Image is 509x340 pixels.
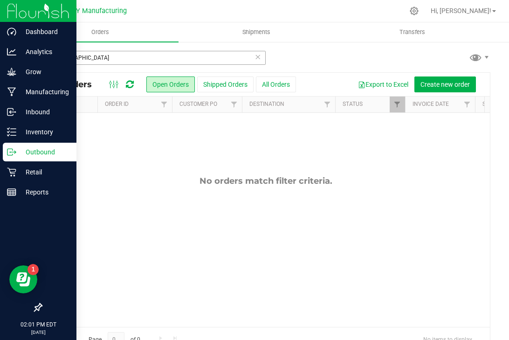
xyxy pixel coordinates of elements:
[146,76,195,92] button: Open Orders
[179,101,217,107] a: Customer PO
[431,7,491,14] span: Hi, [PERSON_NAME]!
[197,76,254,92] button: Shipped Orders
[4,320,72,329] p: 02:01 PM EDT
[230,28,283,36] span: Shipments
[7,187,16,197] inline-svg: Reports
[4,329,72,336] p: [DATE]
[16,106,72,118] p: Inbound
[16,167,72,178] p: Retail
[105,101,129,107] a: Order ID
[7,47,16,56] inline-svg: Analytics
[343,101,363,107] a: Status
[79,28,122,36] span: Orders
[179,22,335,42] a: Shipments
[28,264,39,275] iframe: Resource center unread badge
[41,176,490,186] div: No orders match filter criteria.
[413,101,449,107] a: Invoice Date
[157,97,172,112] a: Filter
[22,22,179,42] a: Orders
[256,76,296,92] button: All Orders
[249,101,284,107] a: Destination
[352,76,414,92] button: Export to Excel
[16,187,72,198] p: Reports
[16,46,72,57] p: Analytics
[9,265,37,293] iframe: Resource center
[16,86,72,97] p: Manufacturing
[414,76,476,92] button: Create new order
[7,107,16,117] inline-svg: Inbound
[254,51,261,63] span: Clear
[16,66,72,77] p: Grow
[320,97,335,112] a: Filter
[227,97,242,112] a: Filter
[7,127,16,137] inline-svg: Inventory
[387,28,438,36] span: Transfers
[390,97,405,112] a: Filter
[7,147,16,157] inline-svg: Outbound
[63,7,127,15] span: ECNY Manufacturing
[7,67,16,76] inline-svg: Grow
[420,81,470,88] span: Create new order
[7,27,16,36] inline-svg: Dashboard
[16,26,72,37] p: Dashboard
[7,167,16,177] inline-svg: Retail
[7,87,16,97] inline-svg: Manufacturing
[41,51,266,65] input: Search Order ID, Destination, Customer PO...
[408,7,420,15] div: Manage settings
[460,97,475,112] a: Filter
[16,146,72,158] p: Outbound
[16,126,72,138] p: Inventory
[335,22,491,42] a: Transfers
